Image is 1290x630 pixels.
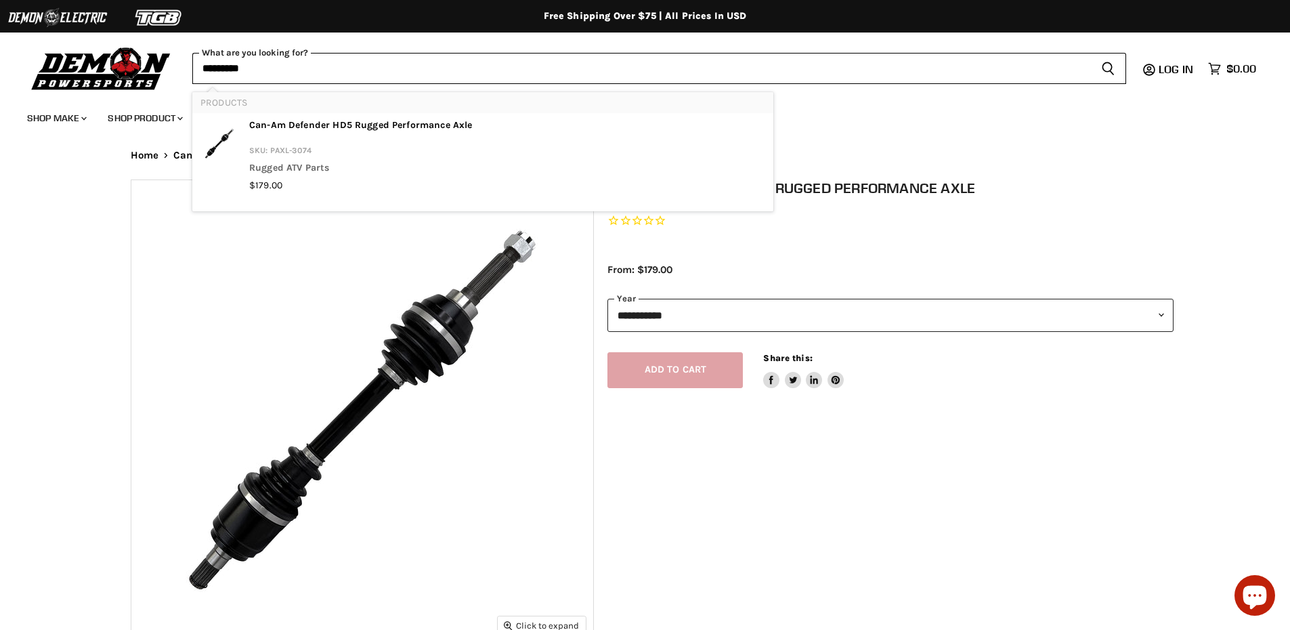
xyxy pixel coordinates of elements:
[1226,62,1256,75] span: $0.00
[104,10,1187,22] div: Free Shipping Over $75 | All Prices In USD
[1230,575,1279,619] inbox-online-store-chat: Shopify online store chat
[192,92,773,113] li: Products
[7,5,108,30] img: Demon Electric Logo 2
[1159,62,1193,76] span: Log in
[1153,63,1201,75] a: Log in
[131,150,159,161] a: Home
[249,119,472,136] p: Can-Am Defender HD5 Rugged Performance Axle
[17,99,1253,132] ul: Main menu
[108,5,210,30] img: TGB Logo 2
[249,161,472,179] p: Rugged ATV Parts
[763,352,844,388] aside: Share this:
[249,180,282,191] span: $179.00
[192,113,483,198] li: products: Can-Am Defender HD5 Rugged Performance Axle
[192,53,1090,84] input: When autocomplete results are available use up and down arrows to review and enter to select
[192,53,1126,84] form: Product
[1201,59,1263,79] a: $0.00
[607,214,1174,228] span: Rated 0.0 out of 5 stars 0 reviews
[249,144,472,161] p: SKU: PAXL-3074
[763,353,812,363] span: Share this:
[1090,53,1126,84] button: Search
[173,150,412,161] span: Can-Am Defender HD5 Rugged Performance Axle
[27,44,175,92] img: Demon Powersports
[607,180,1174,196] h1: Can-Am Defender HD5 Rugged Performance Axle
[607,299,1174,332] select: year
[607,264,672,276] span: From: $179.00
[17,104,95,132] a: Shop Make
[192,92,773,212] div: Products
[200,119,238,169] img: Can-Am Defender HD5 Rugged Performance Axle
[200,119,475,193] a: Can-Am Defender HD5 Rugged Performance Axle Can-Am Defender HD5 Rugged Performance Axle SKU: PAXL...
[607,198,1174,213] div: by
[104,150,1187,161] nav: Breadcrumbs
[98,104,191,132] a: Shop Product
